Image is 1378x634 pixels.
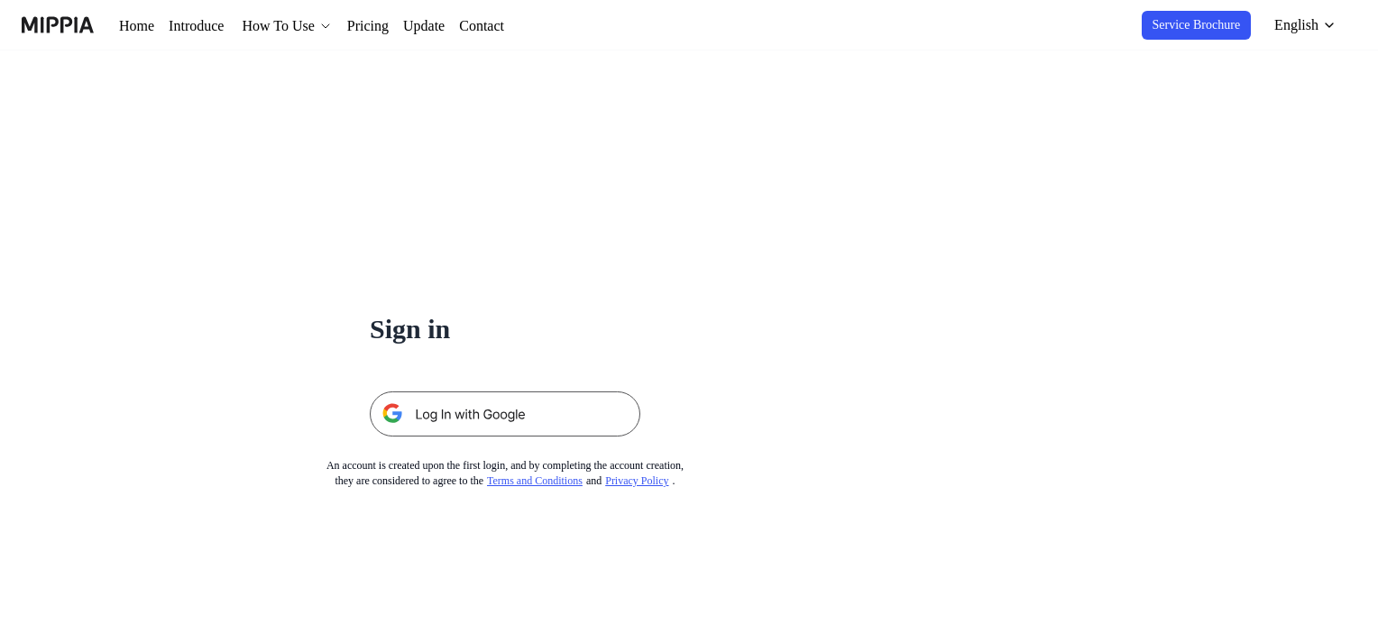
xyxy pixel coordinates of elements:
[252,15,339,37] div: How To Use
[370,391,640,436] img: 구글 로그인 버튼
[252,15,354,37] button: How To Use
[297,458,714,489] div: An account is created upon the first login, and by completing the account creation, they are cons...
[491,15,545,37] a: Contact
[370,310,640,348] h1: Sign in
[1269,14,1322,36] div: English
[489,474,601,487] a: Terms and Conditions
[1128,11,1249,40] button: Service Brochure
[172,15,237,37] a: Introduce
[368,15,413,37] a: Pricing
[628,474,696,487] a: Privacy Policy
[1258,7,1347,43] button: English
[119,15,158,37] a: Home
[427,15,476,37] a: Update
